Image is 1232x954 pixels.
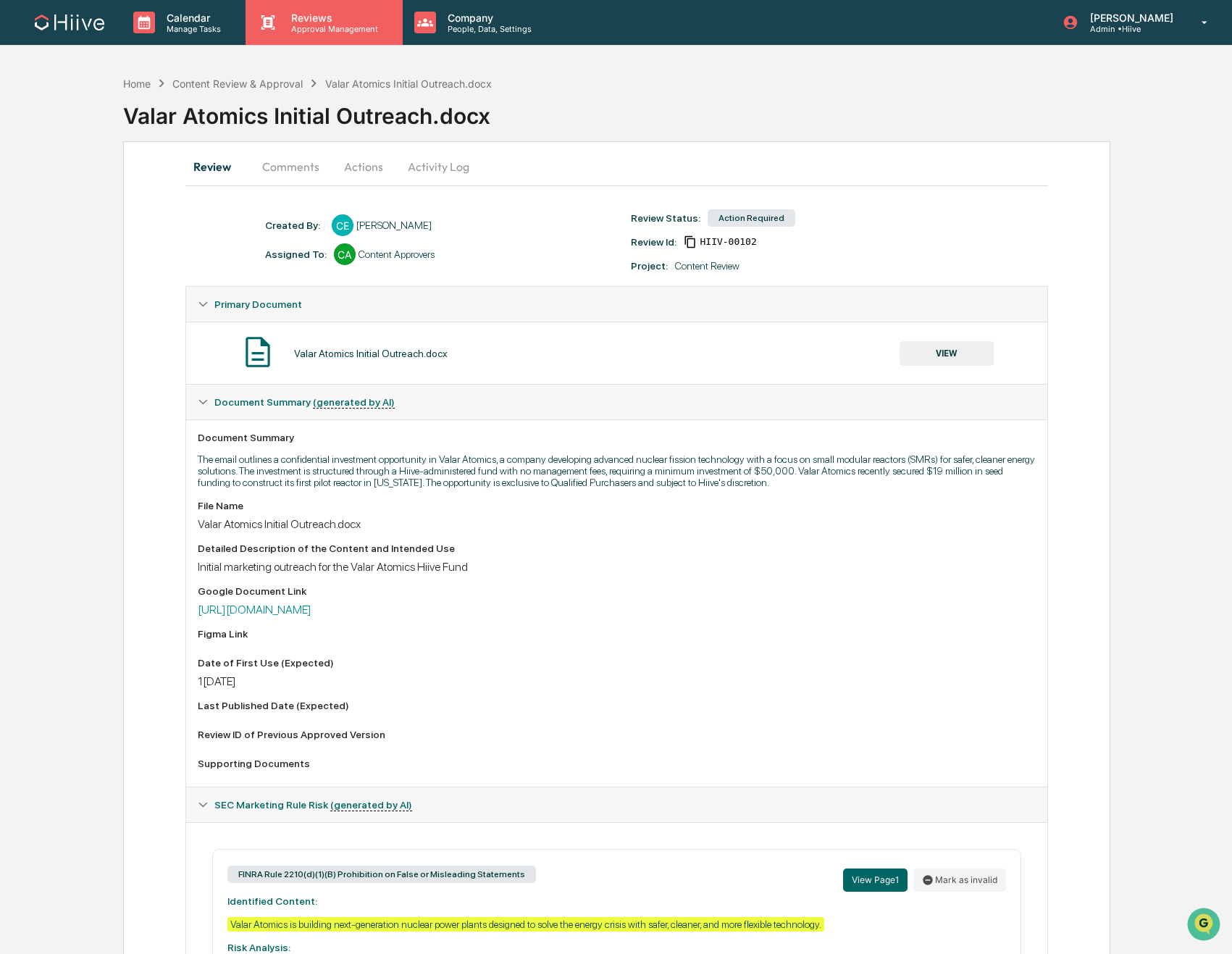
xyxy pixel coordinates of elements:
[123,78,151,90] div: Home
[631,260,668,272] div: Project:
[49,111,238,125] div: Start new chat
[186,419,1047,787] div: Document Summary (generated by AI)
[334,243,356,265] div: CA
[155,12,228,24] p: Calendar
[1078,12,1181,24] p: [PERSON_NAME]
[186,385,1047,419] div: Document Summary (generated by AI)
[105,184,117,196] div: 🗄️
[227,942,290,953] strong: Risk Analysis:
[396,149,481,184] button: Activity Log
[185,149,251,184] button: Review
[675,260,739,272] div: Content Review
[198,657,1036,669] div: Date of First Use (Expected)
[246,115,264,133] button: Start new chat
[186,787,1047,822] div: SEC Marketing Rule Risk (generated by AI)
[198,560,1036,574] div: Initial marketing outreach for the Valar Atomics Hiive Fund
[1186,906,1225,945] iframe: Open customer support
[99,177,185,203] a: 🗄️Attestations
[198,432,1036,443] div: Document Summary
[214,298,302,310] span: Primary Document
[280,12,385,24] p: Reviews
[214,396,395,408] span: Document Summary
[900,341,994,366] button: VIEW
[198,500,1036,511] div: File Name
[294,348,448,359] div: Valar Atomics Initial Outreach.docx
[144,246,175,256] span: Pylon
[198,628,1036,640] div: Figma Link
[198,453,1036,488] p: The email outlines a confidential investment opportunity in Valar Atomics, a company developing a...
[631,236,676,248] div: Review Id:
[198,674,1036,688] div: 1[DATE]
[120,183,180,197] span: Attestations
[214,799,412,811] span: SEC Marketing Rule Risk
[198,543,1036,554] div: Detailed Description of the Content and Intended Use
[708,209,795,227] div: Action Required
[102,245,175,256] a: Powered byPylon
[14,111,41,137] img: 1746055101610-c473b297-6a78-478c-a979-82029cc54cd1
[198,517,1036,531] div: Valar Atomics Initial Outreach.docx
[280,24,385,34] p: Approval Management
[35,14,104,30] img: logo
[227,917,824,932] div: Valar Atomics is building next-generation nuclear power plants designed to solve the energy crisi...
[198,585,1036,597] div: Google Document Link
[436,12,539,24] p: Company
[198,603,311,616] a: [URL][DOMAIN_NAME]
[331,149,396,184] button: Actions
[123,91,1232,129] div: Valar Atomics Initial Outreach.docx
[332,214,353,236] div: CE
[29,183,93,197] span: Preclearance
[14,184,26,196] div: 🖐️
[843,869,908,892] button: View Page1
[186,322,1047,384] div: Primary Document
[155,24,228,34] p: Manage Tasks
[198,700,1036,711] div: Last Published Date (Expected)
[186,287,1047,322] div: Primary Document
[198,758,1036,769] div: Supporting Documents
[172,78,303,90] div: Content Review & Approval
[14,30,264,54] p: How can we help?
[14,212,26,223] div: 🔎
[227,866,536,883] div: FINRA Rule 2210(d)(1)(B) Prohibition on False or Misleading Statements
[913,869,1006,892] button: Mark as invalid
[436,24,539,34] p: People, Data, Settings
[29,210,91,225] span: Data Lookup
[356,219,432,231] div: [PERSON_NAME]
[700,236,756,248] span: 0ddd8f12-a7cb-4f6a-9c75-11bbb1a65679
[240,334,276,370] img: Document Icon
[359,248,435,260] div: Content Approvers
[9,204,97,230] a: 🔎Data Lookup
[265,248,327,260] div: Assigned To:
[198,729,1036,740] div: Review ID of Previous Approved Version
[265,219,324,231] div: Created By: ‎ ‎
[325,78,492,90] div: Valar Atomics Initial Outreach.docx
[9,177,99,203] a: 🖐️Preclearance
[313,396,395,409] u: (generated by AI)
[631,212,700,224] div: Review Status:
[49,125,183,137] div: We're available if you need us!
[330,799,412,811] u: (generated by AI)
[1078,24,1181,34] p: Admin • Hiive
[185,149,1048,184] div: secondary tabs example
[251,149,331,184] button: Comments
[227,895,317,907] strong: Identified Content:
